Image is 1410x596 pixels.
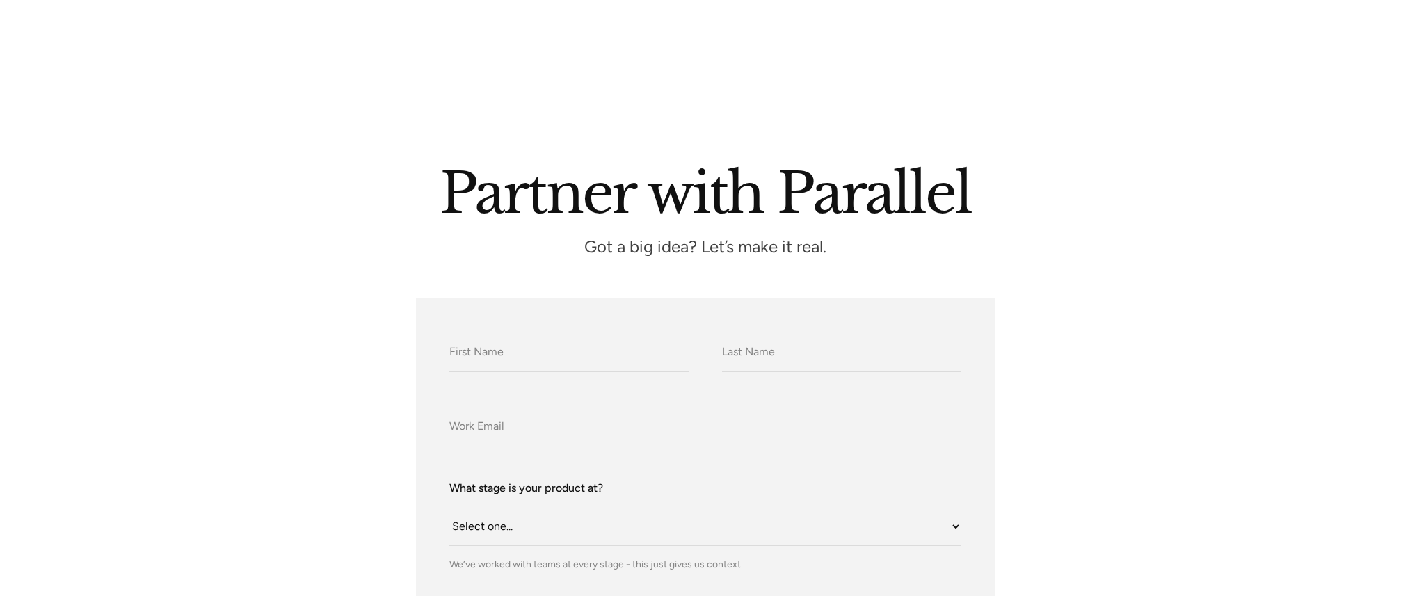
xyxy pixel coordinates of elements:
div: We’ve worked with teams at every stage - this just gives us context. [449,557,961,572]
h2: Partner with Parallel [309,166,1102,214]
label: What stage is your product at? [449,480,961,497]
input: First Name [449,334,689,372]
p: Got a big idea? Let’s make it real. [497,241,914,253]
input: Work Email [449,408,961,446]
input: Last Name [722,334,961,372]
